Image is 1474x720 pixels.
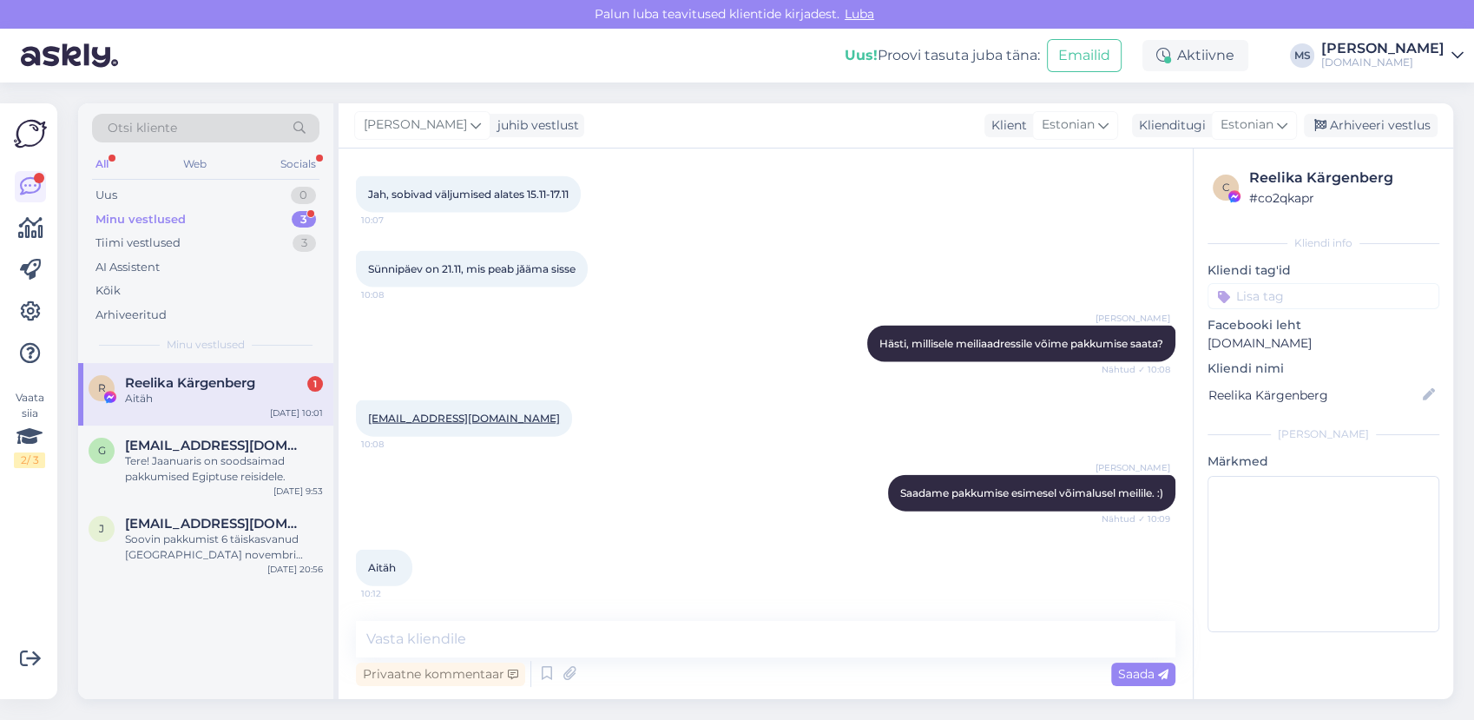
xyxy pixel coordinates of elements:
span: [PERSON_NAME] [1096,461,1170,474]
span: c [1222,181,1230,194]
span: Otsi kliente [108,119,177,137]
div: juhib vestlust [490,116,579,135]
div: Privaatne kommentaar [356,663,525,686]
p: Facebooki leht [1207,316,1439,334]
span: jaano.magi@gmail.com [125,516,306,532]
div: Klienditugi [1132,116,1206,135]
div: Minu vestlused [95,211,186,228]
p: Kliendi tag'id [1207,261,1439,280]
div: [DATE] 9:53 [273,485,323,498]
div: 2 / 3 [14,452,45,468]
div: All [92,153,112,175]
span: j [99,522,104,535]
span: Jah, sobivad väljumised alates 15.11-17.11 [368,188,569,201]
span: Estonian [1042,116,1095,135]
div: [DATE] 10:01 [270,406,323,419]
div: Uus [95,187,117,204]
span: Minu vestlused [167,337,245,353]
div: Tiimi vestlused [95,234,181,252]
span: Sünnipäev on 21.11, mis peab jǎäma sisse [368,262,576,275]
div: 1 [307,376,323,392]
div: Soovin pakkumist 6 täiskasvanud [GEOGRAPHIC_DATA] novembri lõpp-detsembri algus. 5* kõik hinnas [125,532,323,563]
div: Tere! Jaanuaris on soodsaimad pakkumised Egiptuse reisidele. [125,453,323,485]
div: [DOMAIN_NAME] [1321,56,1444,69]
span: R [98,381,106,394]
input: Lisa nimi [1208,386,1419,405]
div: Vaata siia [14,390,45,468]
div: Aitäh [125,391,323,406]
b: Uus! [845,47,878,63]
span: 10:12 [361,587,426,600]
div: 3 [293,234,316,252]
span: Aitäh [368,561,396,574]
img: Askly Logo [14,117,47,150]
span: 10:08 [361,438,426,451]
input: Lisa tag [1207,283,1439,309]
div: Arhiveeritud [95,307,167,324]
span: Nähtud ✓ 10:08 [1102,363,1170,376]
div: AI Assistent [95,259,160,276]
span: Luba [839,6,879,22]
span: Saada [1118,666,1168,682]
span: Saadame pakkumise esimesel võimalusel meilile. :) [900,486,1163,499]
button: Emailid [1047,39,1122,72]
div: Klient [984,116,1027,135]
span: 10:08 [361,288,426,301]
a: [PERSON_NAME][DOMAIN_NAME] [1321,42,1464,69]
div: 0 [291,187,316,204]
div: [PERSON_NAME] [1321,42,1444,56]
span: [PERSON_NAME] [364,116,467,135]
div: Reelika Kärgenberg [1249,168,1434,188]
div: # co2qkapr [1249,188,1434,208]
p: Kliendi nimi [1207,360,1439,378]
a: [EMAIL_ADDRESS][DOMAIN_NAME] [368,412,560,425]
span: Estonian [1221,116,1273,135]
span: Reelika Kärgenberg [125,375,255,391]
div: [DATE] 20:56 [267,563,323,576]
div: Web [180,153,210,175]
div: Arhiveeri vestlus [1304,114,1438,137]
div: 3 [292,211,316,228]
p: [DOMAIN_NAME] [1207,334,1439,353]
div: Proovi tasuta juba täna: [845,45,1040,66]
span: Greetavalk@gmail.com [125,438,306,453]
div: Socials [277,153,319,175]
span: 10:07 [361,214,426,227]
p: Märkmed [1207,452,1439,471]
span: [PERSON_NAME] [1096,312,1170,325]
span: Nähtud ✓ 10:09 [1102,512,1170,525]
span: Hästi, millisele meiliaadressile võime pakkumise saata? [879,337,1163,350]
div: Kliendi info [1207,235,1439,251]
span: G [98,444,106,457]
div: Kõik [95,282,121,300]
div: Aktiivne [1142,40,1248,71]
div: [PERSON_NAME] [1207,426,1439,442]
div: MS [1290,43,1314,68]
